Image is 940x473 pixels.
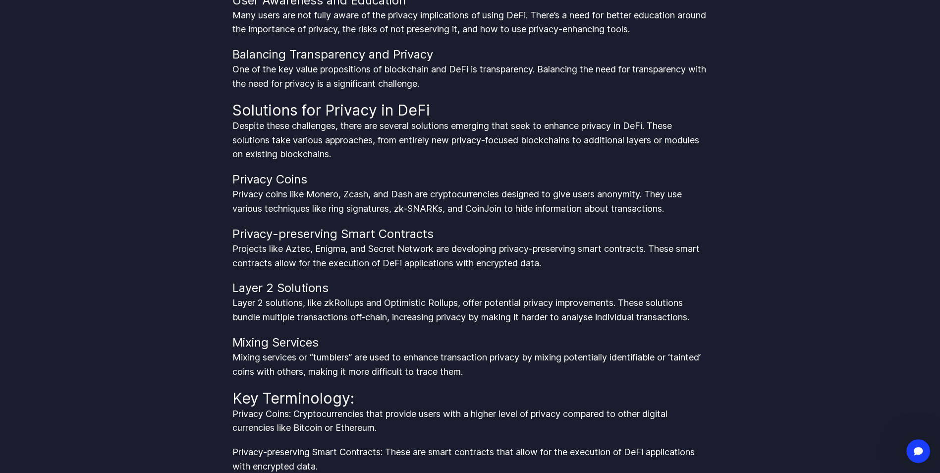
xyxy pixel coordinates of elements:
p: Projects like Aztec, Enigma, and Secret Network are developing privacy-preserving smart contracts... [232,242,708,271]
h3: Privacy-preserving Smart Contracts [232,226,708,242]
h3: Mixing Services [232,335,708,351]
h2: Key Terminology: [232,389,708,407]
p: Privacy Coins: Cryptocurrencies that provide users with a higher level of privacy compared to oth... [232,407,708,436]
p: Many users are not fully aware of the privacy implications of using DeFi. There’s a need for bett... [232,8,708,37]
h2: Solutions for Privacy in DeFi [232,101,708,119]
iframe: Intercom live chat [906,439,930,463]
p: One of the key value propositions of blockchain and DeFi is transparency. Balancing the need for ... [232,62,708,91]
h3: Layer 2 Solutions [232,280,708,296]
h3: Privacy Coins [232,172,708,187]
p: Layer 2 solutions, like zkRollups and Optimistic Rollups, offer potential privacy improvements. T... [232,296,708,325]
p: Despite these challenges, there are several solutions emerging that seek to enhance privacy in De... [232,119,708,162]
p: Privacy coins like Monero, Zcash, and Dash are cryptocurrencies designed to give users anonymity.... [232,187,708,216]
p: Mixing services or “tumblers” are used to enhance transaction privacy by mixing potentially ident... [232,351,708,379]
h3: Balancing Transparency and Privacy [232,47,708,62]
